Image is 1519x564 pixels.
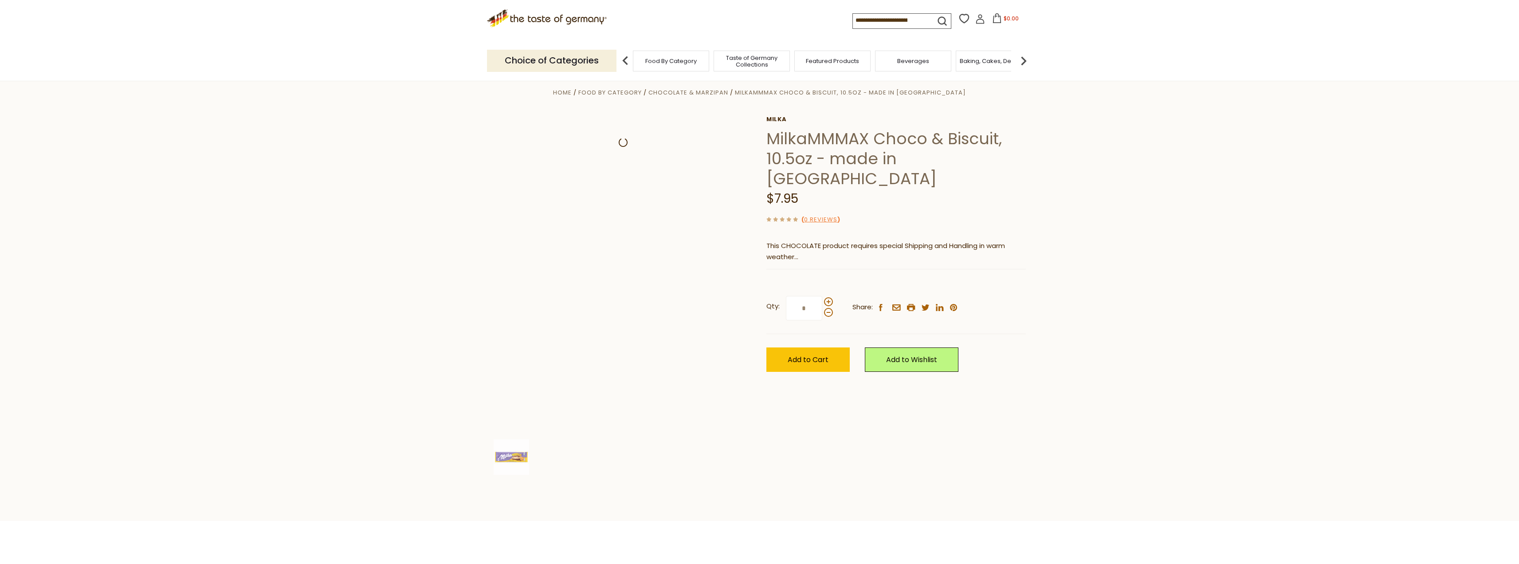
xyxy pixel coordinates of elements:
a: Chocolate & Marzipan [648,88,728,97]
h1: MilkaMMMAX Choco & Biscuit, 10.5oz - made in [GEOGRAPHIC_DATA] [766,129,1026,189]
button: $0.00 [987,13,1024,27]
a: Beverages [897,58,929,64]
a: Food By Category [578,88,642,97]
img: MilkaMMMAX Choco & Biscuit [494,439,529,475]
input: Qty: [786,296,822,320]
a: Featured Products [806,58,859,64]
strong: Qty: [766,301,780,312]
a: Taste of Germany Collections [716,55,787,68]
span: $7.95 [766,190,798,207]
span: Add to Cart [788,355,828,365]
p: Choice of Categories [487,50,616,71]
a: Milka [766,116,1026,123]
img: previous arrow [616,52,634,70]
span: $0.00 [1004,15,1019,22]
a: MilkaMMMAX Choco & Biscuit, 10.5oz - made in [GEOGRAPHIC_DATA] [735,88,966,97]
img: next arrow [1015,52,1032,70]
a: Food By Category [645,58,697,64]
a: Home [553,88,572,97]
a: 0 Reviews [804,215,837,225]
a: Add to Wishlist [865,347,958,372]
span: ( ) [801,215,840,224]
button: Add to Cart [766,347,850,372]
span: Share: [852,302,873,313]
p: This CHOCOLATE product requires special Shipping and Handling in warm weather [766,241,1026,263]
a: Baking, Cakes, Desserts [960,58,1028,64]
